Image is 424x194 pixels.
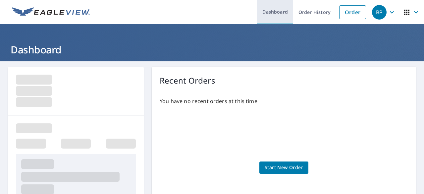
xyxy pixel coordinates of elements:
[339,5,366,19] a: Order
[160,75,215,87] p: Recent Orders
[372,5,387,20] div: BP
[12,7,90,17] img: EV Logo
[259,162,308,174] a: Start New Order
[265,163,303,172] span: Start New Order
[8,43,416,56] h1: Dashboard
[160,97,408,105] p: You have no recent orders at this time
